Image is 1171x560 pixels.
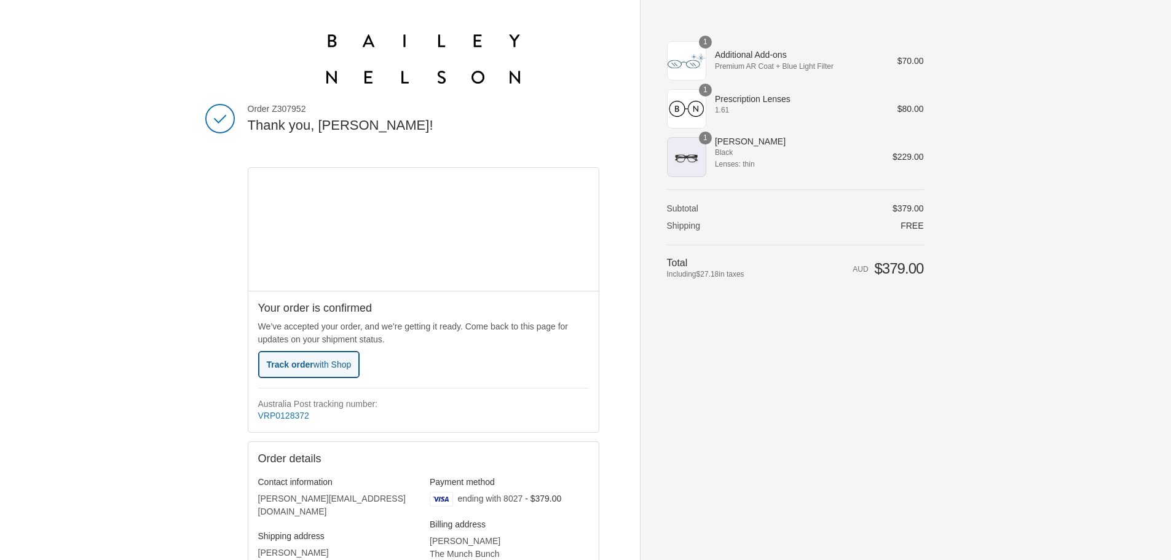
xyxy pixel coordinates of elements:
img: Dustin XL - Black [667,137,706,176]
bdo: [PERSON_NAME][EMAIL_ADDRESS][DOMAIN_NAME] [258,494,406,516]
span: Premium AR Coat + Blue Light Filter [715,61,875,72]
h3: Contact information [258,476,417,487]
img: Additional Add-ons - Premium AR Coat + Blue Light Filter [667,41,706,81]
span: Total [667,258,688,268]
span: Track order [267,360,352,369]
img: Bailey Nelson Australia [326,34,520,84]
h2: Your order is confirmed [258,301,589,315]
button: Track orderwith Shop [258,351,360,378]
span: 1 [699,84,712,97]
h2: Order details [258,452,589,466]
th: Subtotal [667,203,791,214]
span: $229.00 [893,152,924,162]
span: $379.00 [874,260,923,277]
span: $27.18 [696,270,719,278]
span: [PERSON_NAME] [715,136,875,147]
p: We’ve accepted your order, and we’re getting it ready. Come back to this page for updates on your... [258,320,589,346]
span: $70.00 [897,56,924,66]
span: with Shop [313,360,351,369]
span: 1 [699,132,712,144]
span: Prescription Lenses [715,93,875,105]
span: Order Z307952 [248,103,599,114]
span: 1.61 [715,105,875,116]
span: Shipping [667,221,701,231]
span: Lenses: thin [715,159,875,170]
h3: Billing address [430,519,589,530]
span: Black [715,147,875,158]
img: Prescription Lenses - 1.61 [667,89,706,128]
h3: Shipping address [258,530,417,542]
span: $80.00 [897,104,924,114]
span: Additional Add-ons [715,49,875,60]
span: $379.00 [893,203,924,213]
span: 1 [699,36,712,49]
span: ending with 8027 [457,494,522,503]
span: - $379.00 [525,494,561,503]
span: Including in taxes [667,269,791,280]
span: AUD [853,265,868,274]
span: Free [901,221,923,231]
iframe: Google map displaying pin point of shipping address: Murwillumbah, New South Wales [248,168,599,291]
h3: Payment method [430,476,589,487]
h2: Thank you, [PERSON_NAME]! [248,117,599,135]
a: VRP0128372 [258,411,309,420]
strong: Australia Post tracking number: [258,399,378,409]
